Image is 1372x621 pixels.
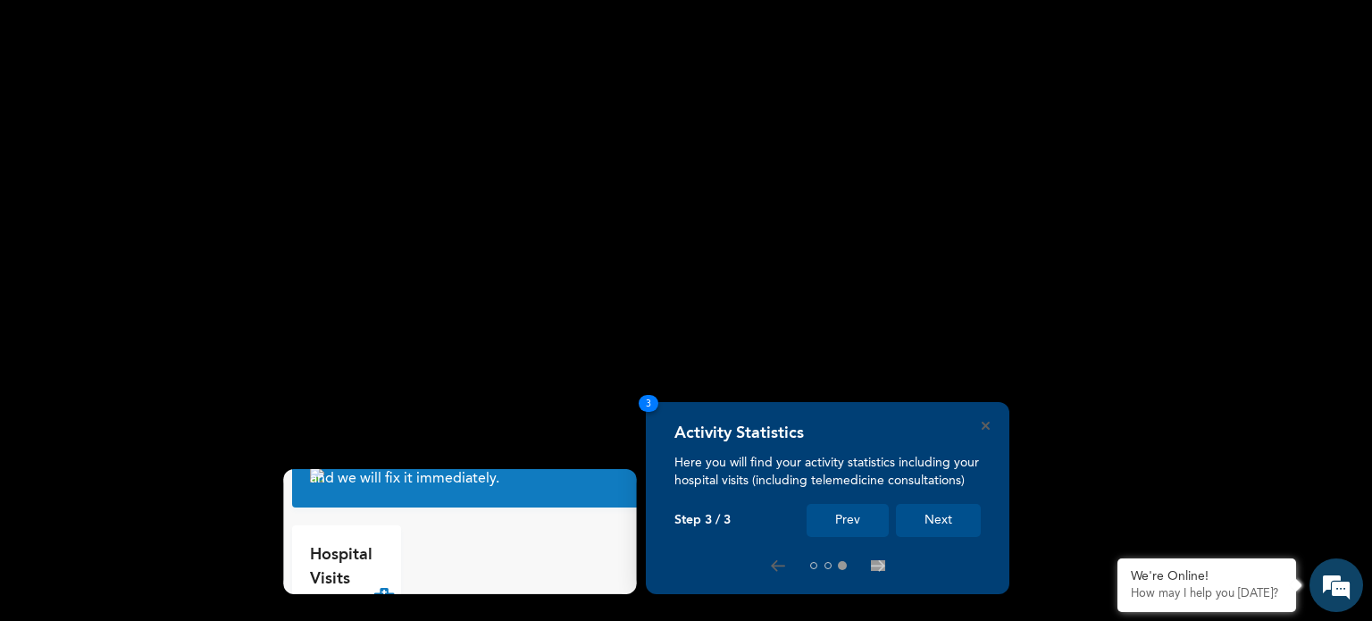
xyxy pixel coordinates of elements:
div: Chat with us now [93,100,300,123]
span: We're online! [104,213,247,393]
p: How may I help you today? [1131,587,1283,601]
button: Next [896,504,981,537]
div: FAQs [175,525,341,581]
img: d_794563401_company_1708531726252_794563401 [33,89,72,134]
span: Conversation [9,557,175,569]
textarea: Type your message and hit 'Enter' [9,463,340,525]
button: Close [982,422,990,430]
p: Step 3 / 3 [674,513,731,528]
p: Hospital Visits [310,543,372,592]
h4: Activity Statistics [674,424,804,443]
div: We're Online! [1131,569,1283,584]
span: 3 [639,395,658,412]
div: Minimize live chat window [293,9,336,52]
p: Here you will find your activity statistics including your hospital visits (including telemedicin... [674,454,981,490]
button: Prev [807,504,889,537]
